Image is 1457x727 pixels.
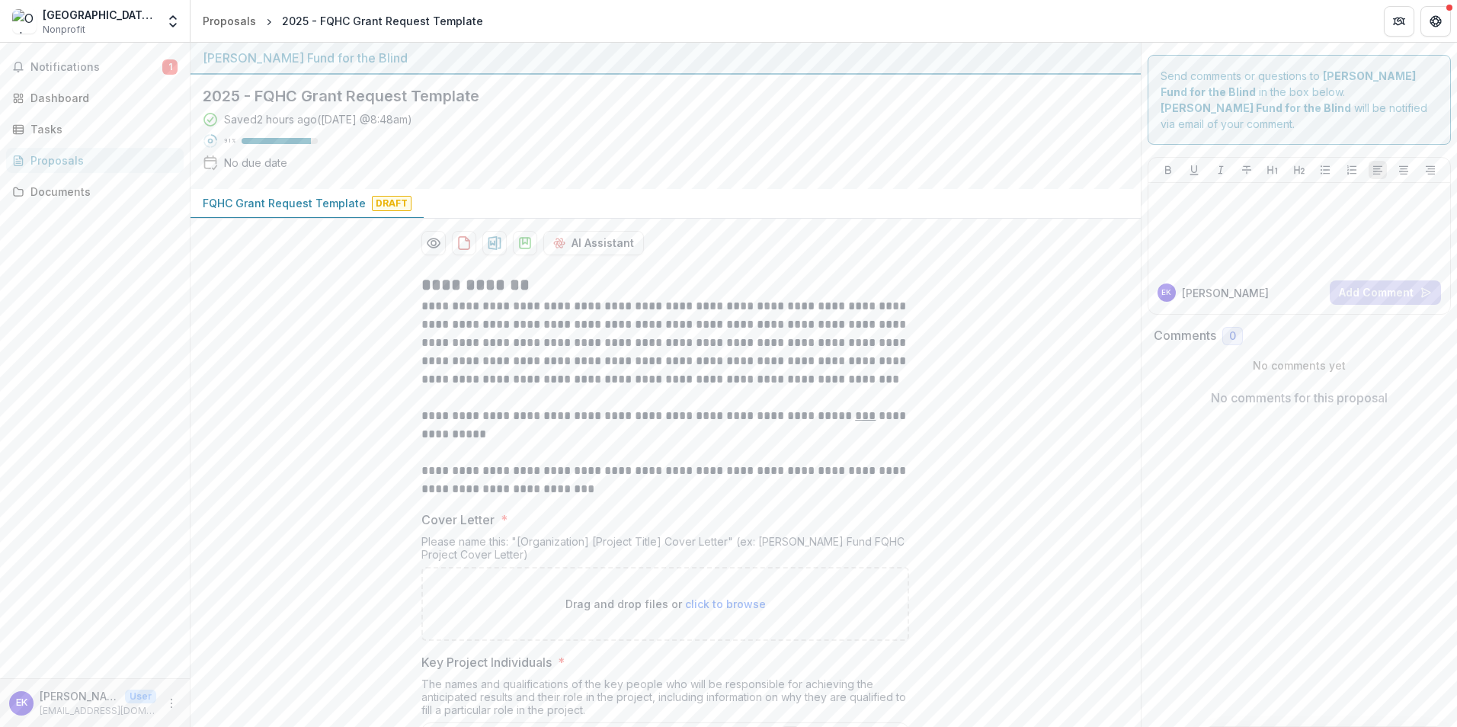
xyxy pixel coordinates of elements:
[1263,161,1282,179] button: Heading 1
[1420,6,1451,37] button: Get Help
[6,55,184,79] button: Notifications1
[1290,161,1308,179] button: Heading 2
[197,10,262,32] a: Proposals
[6,148,184,173] a: Proposals
[565,596,766,612] p: Drag and drop files or
[421,677,909,722] div: The names and qualifications of the key people who will be responsible for achieving the anticipa...
[6,85,184,110] a: Dashboard
[1369,161,1387,179] button: Align Left
[1159,161,1177,179] button: Bold
[30,184,171,200] div: Documents
[197,10,489,32] nav: breadcrumb
[421,231,446,255] button: Preview ee44c637-a621-4292-8a7d-f9833c210569-0.pdf
[40,688,119,704] p: [PERSON_NAME]
[203,13,256,29] div: Proposals
[1182,285,1269,301] p: [PERSON_NAME]
[452,231,476,255] button: download-proposal
[1421,161,1439,179] button: Align Right
[30,152,171,168] div: Proposals
[30,61,162,74] span: Notifications
[282,13,483,29] div: 2025 - FQHC Grant Request Template
[1185,161,1203,179] button: Underline
[203,195,366,211] p: FQHC Grant Request Template
[513,231,537,255] button: download-proposal
[203,87,1104,105] h2: 2025 - FQHC Grant Request Template
[1148,55,1452,145] div: Send comments or questions to in the box below. will be notified via email of your comment.
[16,698,27,708] div: Ella Knaak
[482,231,507,255] button: download-proposal
[1229,330,1236,343] span: 0
[40,704,156,718] p: [EMAIL_ADDRESS][DOMAIN_NAME]
[12,9,37,34] img: Oak Orchard Community Health Center, Inc.
[421,653,552,671] p: Key Project Individuals
[421,535,909,567] div: Please name this: "[Organization] [Project Title] Cover Letter" (ex: [PERSON_NAME] Fund FQHC Proj...
[224,155,287,171] div: No due date
[162,6,184,37] button: Open entity switcher
[685,597,766,610] span: click to browse
[224,136,235,146] p: 91 %
[43,7,156,23] div: [GEOGRAPHIC_DATA], Inc.
[1212,161,1230,179] button: Italicize
[203,49,1129,67] div: [PERSON_NAME] Fund for the Blind
[1343,161,1361,179] button: Ordered List
[372,196,411,211] span: Draft
[1395,161,1413,179] button: Align Center
[1211,389,1388,407] p: No comments for this proposal
[162,59,178,75] span: 1
[224,111,412,127] div: Saved 2 hours ago ( [DATE] @ 8:48am )
[1161,289,1171,296] div: Ella Knaak
[1154,357,1446,373] p: No comments yet
[1330,280,1441,305] button: Add Comment
[30,90,171,106] div: Dashboard
[1238,161,1256,179] button: Strike
[6,117,184,142] a: Tasks
[1316,161,1334,179] button: Bullet List
[125,690,156,703] p: User
[162,694,181,713] button: More
[30,121,171,137] div: Tasks
[6,179,184,204] a: Documents
[543,231,644,255] button: AI Assistant
[1161,101,1351,114] strong: [PERSON_NAME] Fund for the Blind
[421,511,495,529] p: Cover Letter
[43,23,85,37] span: Nonprofit
[1154,328,1216,343] h2: Comments
[1384,6,1414,37] button: Partners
